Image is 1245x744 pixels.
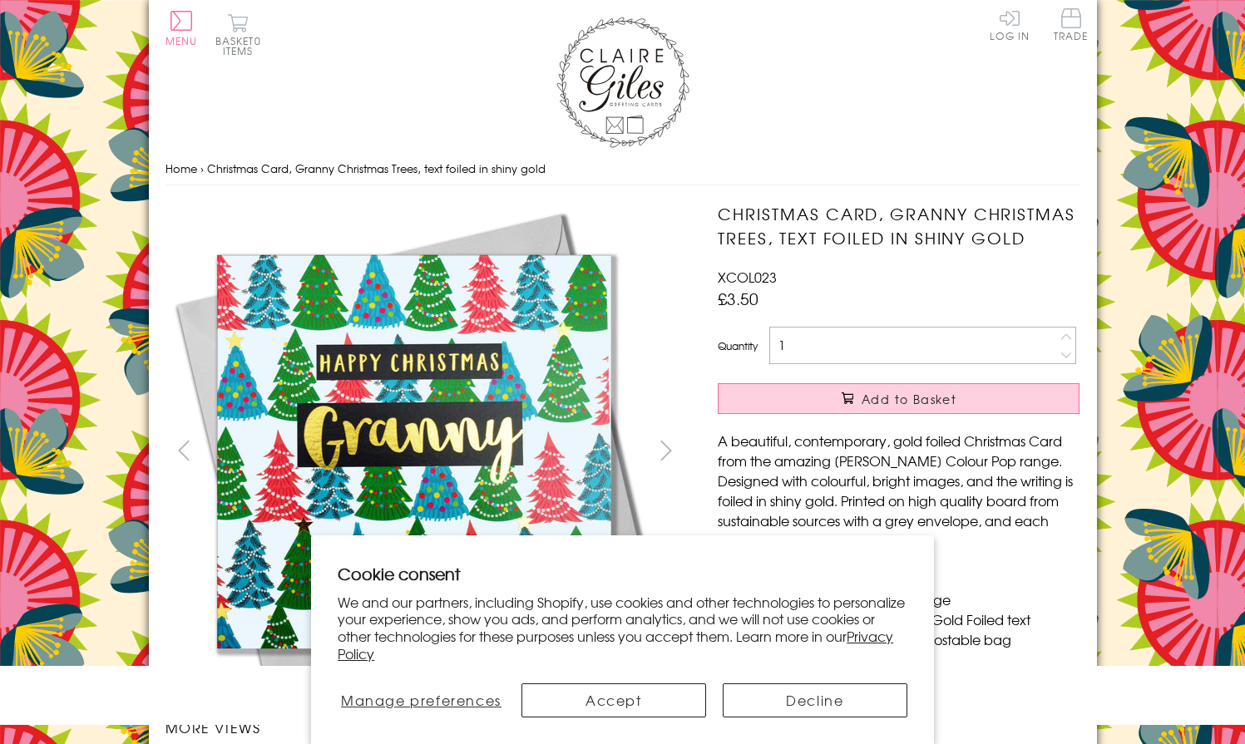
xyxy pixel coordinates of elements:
[207,160,546,176] span: Christmas Card, Granny Christmas Trees, text foiled in shiny gold
[166,11,198,46] button: Menu
[647,431,684,469] button: next
[718,287,758,310] span: £3.50
[165,202,664,701] img: Christmas Card, Granny Christmas Trees, text foiled in shiny gold
[990,8,1030,41] a: Log In
[521,683,706,717] button: Accept
[718,267,777,287] span: XCOL023
[338,683,504,717] button: Manage preferences
[166,431,203,469] button: prev
[223,33,261,58] span: 0 items
[166,33,198,48] span: Menu
[556,17,689,148] img: Claire Giles Greetings Cards
[723,683,907,717] button: Decline
[718,431,1079,550] p: A beautiful, contemporary, gold foiled Christmas Card from the amazing [PERSON_NAME] Colour Pop r...
[338,562,907,585] h2: Cookie consent
[166,160,197,176] a: Home
[166,717,685,737] h3: More views
[166,152,1080,186] nav: breadcrumbs
[341,690,501,710] span: Manage preferences
[200,160,204,176] span: ›
[338,626,893,663] a: Privacy Policy
[684,202,1183,701] img: Christmas Card, Granny Christmas Trees, text foiled in shiny gold
[1054,8,1089,41] span: Trade
[718,383,1079,414] button: Add to Basket
[718,338,758,353] label: Quantity
[215,13,261,56] button: Basket0 items
[718,202,1079,250] h1: Christmas Card, Granny Christmas Trees, text foiled in shiny gold
[862,391,956,407] span: Add to Basket
[338,594,907,663] p: We and our partners, including Shopify, use cookies and other technologies to personalize your ex...
[1054,8,1089,44] a: Trade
